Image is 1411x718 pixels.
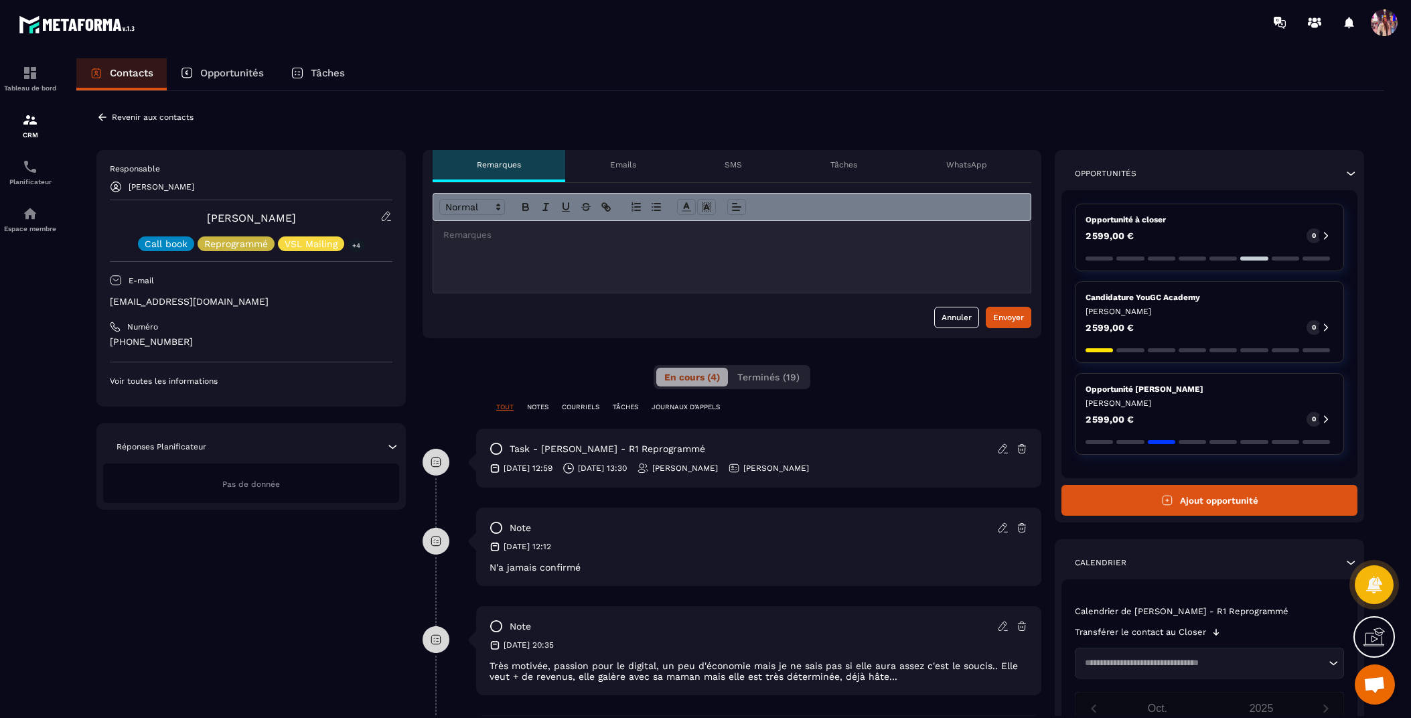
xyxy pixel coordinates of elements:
p: Opportunités [200,67,264,79]
input: Search for option [1080,656,1325,670]
p: Planificateur [3,178,57,186]
p: Responsable [110,163,392,174]
p: task - [PERSON_NAME] - R1 Reprogrammé [510,443,705,455]
p: VSL Mailing [285,239,338,248]
p: Revenir aux contacts [112,113,194,122]
a: Tâches [277,58,358,90]
p: Tâches [830,159,857,170]
p: Remarques [477,159,521,170]
button: Envoyer [986,307,1031,328]
p: [PERSON_NAME] [1086,398,1333,409]
p: 0 [1312,231,1316,240]
p: Contacts [110,67,153,79]
a: automationsautomationsEspace membre [3,196,57,242]
img: automations [22,206,38,222]
p: WhatsApp [946,159,987,170]
p: Espace membre [3,225,57,232]
button: En cours (4) [656,368,728,386]
p: NOTES [527,403,548,412]
p: [PERSON_NAME] [652,463,718,474]
p: [DATE] 20:35 [504,640,554,650]
p: Emails [610,159,636,170]
a: Opportunités [167,58,277,90]
p: [PHONE_NUMBER] [110,336,392,348]
a: [PERSON_NAME] [207,212,296,224]
img: formation [22,65,38,81]
div: Ouvrir le chat [1355,664,1395,705]
button: Annuler [934,307,979,328]
p: 0 [1312,415,1316,424]
div: Search for option [1075,648,1344,678]
p: Transférer le contact au Closer [1075,627,1206,638]
p: Call book [145,239,188,248]
span: Terminés (19) [737,372,800,382]
p: Calendrier [1075,557,1126,568]
p: note [510,620,531,633]
a: schedulerschedulerPlanificateur [3,149,57,196]
p: [PERSON_NAME] [1086,306,1333,317]
p: N'a jamais confirmé [490,562,1028,573]
img: scheduler [22,159,38,175]
button: Terminés (19) [729,368,808,386]
div: Envoyer [993,311,1024,324]
p: +4 [348,238,365,253]
span: Pas de donnée [222,480,280,489]
p: COURRIELS [562,403,599,412]
span: En cours (4) [664,372,720,382]
p: Calendrier de [PERSON_NAME] - R1 Reprogrammé [1075,606,1344,617]
p: Réponses Planificateur [117,441,206,452]
p: [PERSON_NAME] [743,463,809,474]
p: [DATE] 13:30 [578,463,627,474]
p: [PERSON_NAME] [129,182,194,192]
p: Numéro [127,321,158,332]
p: Candidature YouGC Academy [1086,292,1333,303]
img: formation [22,112,38,128]
p: TOUT [496,403,514,412]
p: [DATE] 12:12 [504,541,551,552]
p: note [510,522,531,534]
p: Opportunité à closer [1086,214,1333,225]
a: formationformationCRM [3,102,57,149]
p: SMS [725,159,742,170]
p: Très motivée, passion pour le digital, un peu d'économie mais je ne sais pas si elle aura assez c... [490,660,1028,682]
p: Voir toutes les informations [110,376,392,386]
p: Reprogrammé [204,239,268,248]
button: Ajout opportunité [1061,485,1357,516]
p: 2 599,00 € [1086,231,1134,240]
p: Tableau de bord [3,84,57,92]
p: 2 599,00 € [1086,323,1134,332]
p: CRM [3,131,57,139]
img: logo [19,12,139,37]
p: Tâches [311,67,345,79]
p: [EMAIL_ADDRESS][DOMAIN_NAME] [110,295,392,308]
a: formationformationTableau de bord [3,55,57,102]
p: E-mail [129,275,154,286]
p: Opportunités [1075,168,1136,179]
p: 2 599,00 € [1086,415,1134,424]
p: JOURNAUX D'APPELS [652,403,720,412]
a: Contacts [76,58,167,90]
p: [DATE] 12:59 [504,463,552,474]
p: Opportunité [PERSON_NAME] [1086,384,1333,394]
p: 0 [1312,323,1316,332]
p: TÂCHES [613,403,638,412]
